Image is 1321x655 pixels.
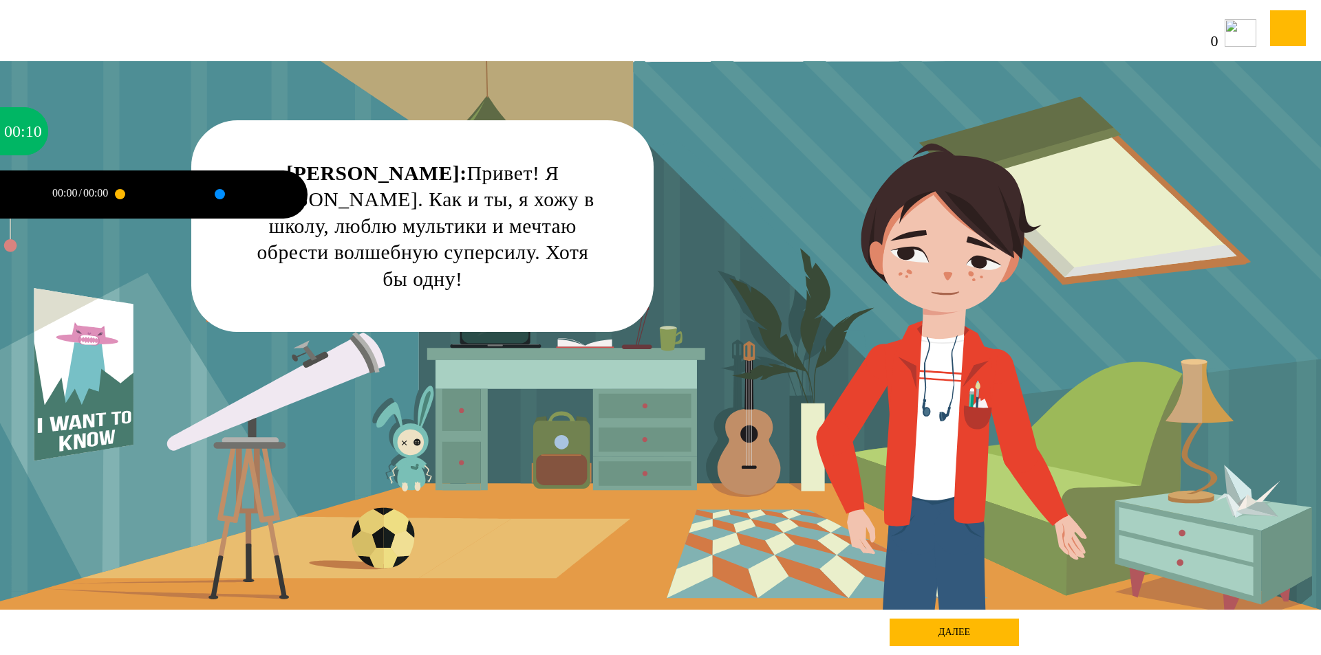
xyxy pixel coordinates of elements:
[286,162,466,184] strong: [PERSON_NAME]:
[21,107,25,155] div: :
[4,107,21,155] div: 00
[1211,34,1219,49] span: 0
[890,619,1019,646] div: далее
[25,107,42,155] div: 10
[603,133,643,173] div: Нажми на ГЛАЗ, чтобы скрыть текст и посмотреть картинку полностью
[244,160,601,292] div: Привет! Я [PERSON_NAME]. Как и ты, я хожу в школу, люблю мультики и мечтаю обрести волшебную супе...
[83,188,108,199] div: 00:00
[78,188,81,199] div: /
[52,188,77,199] div: 00:00
[1225,19,1256,47] img: icon-cash.svg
